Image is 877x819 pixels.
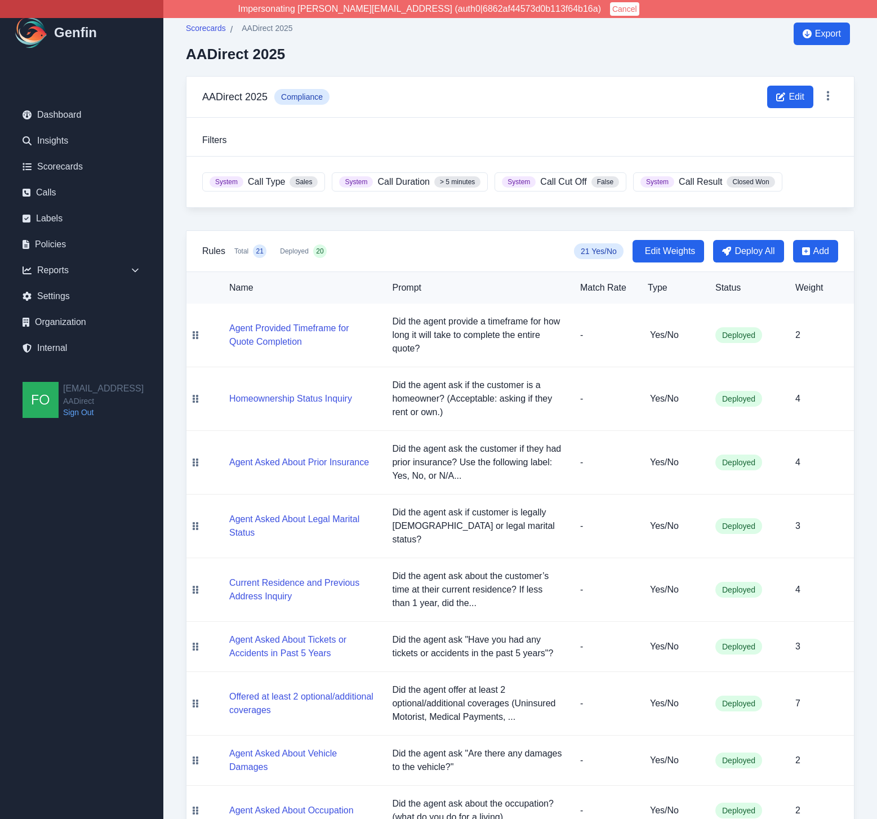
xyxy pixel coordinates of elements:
span: Deployed [715,639,762,655]
button: Export [794,23,850,45]
button: Cancel [610,2,639,16]
button: Edit Weights [633,240,705,262]
button: Current Residence and Previous Address Inquiry [229,576,374,603]
span: Deployed [280,247,309,256]
a: Scorecards [186,23,226,37]
h3: Filters [202,133,838,147]
h1: Genfin [54,24,97,42]
a: Sign Out [63,407,144,418]
span: Deployed [715,391,762,407]
th: Match Rate [571,272,639,304]
span: 4 [795,585,800,594]
button: Add [793,240,838,262]
span: AADirect 2025 [242,23,292,34]
h5: Yes/No [650,328,697,342]
h5: Yes/No [650,583,697,597]
span: False [591,176,619,188]
h5: Yes/No [650,804,697,817]
h3: Rules [202,244,225,258]
th: Name [204,272,383,304]
a: Insights [14,130,150,152]
span: > 5 minutes [434,176,480,188]
span: 2 [795,330,800,340]
p: Did the agent ask if the customer is a homeowner? (Acceptable: asking if they rent or own.) [392,379,562,419]
button: Deploy All [713,240,783,262]
span: Deployed [715,696,762,711]
h5: Yes/No [650,640,697,653]
span: Call Cut Off [540,175,586,189]
p: Did the agent ask if customer is legally [DEMOGRAPHIC_DATA] or legal marital status? [392,506,562,546]
span: Deployed [715,455,762,470]
button: Homeownership Status Inquiry [229,392,352,406]
a: Organization [14,311,150,333]
img: Logo [14,15,50,51]
span: 4 [795,457,800,467]
h5: Yes/No [650,456,697,469]
span: Call Type [248,175,285,189]
span: Deploy All [734,244,774,258]
a: Homeownership Status Inquiry [229,394,352,403]
p: - [580,328,630,342]
div: Reports [14,259,150,282]
p: - [580,754,630,767]
th: Status [706,272,786,304]
span: Call Duration [377,175,429,189]
p: - [580,640,630,653]
h2: [EMAIL_ADDRESS] [63,382,144,395]
p: - [580,583,630,597]
button: Agent Asked About Legal Marital Status [229,513,374,540]
span: Deployed [715,327,762,343]
h5: Yes/No [650,754,697,767]
a: Settings [14,285,150,308]
span: Export [815,27,841,41]
p: - [580,804,630,817]
a: Current Residence and Previous Address Inquiry [229,591,374,601]
a: Offered at least 2 optional/additional coverages [229,705,374,715]
th: Type [639,272,706,304]
span: Sales [290,176,318,188]
span: Deployed [715,518,762,534]
span: System [502,176,536,188]
span: Add [813,244,829,258]
span: 2 [795,755,800,765]
img: founders@genfin.ai [23,382,59,418]
th: Prompt [383,272,571,304]
h2: AADirect 2025 [186,46,293,63]
button: Agent Asked About Vehicle Damages [229,747,374,774]
span: Edit [789,90,804,104]
p: Did the agent ask the customer if they had prior insurance? Use the following label: Yes, No, or ... [392,442,562,483]
span: Deployed [715,753,762,768]
button: Agent Asked About Prior Insurance [229,456,369,469]
button: Agent Provided Timeframe for Quote Completion [229,322,374,349]
span: Edit Weights [645,244,696,258]
p: Did the agent ask "Are there any damages to the vehicle?" [392,747,562,774]
button: Edit [767,86,813,108]
span: Call Result [679,175,722,189]
p: - [580,392,630,406]
h3: AADirect 2025 [202,89,268,105]
span: System [640,176,674,188]
span: Closed Won [727,176,774,188]
a: Calls [14,181,150,204]
button: Offered at least 2 optional/additional coverages [229,690,374,717]
p: Did the agent ask "Have you had any tickets or accidents in the past 5 years"? [392,633,562,660]
span: / [230,23,233,37]
p: Did the agent ask about the customer’s time at their current residence? If less than 1 year, did ... [392,569,562,610]
a: Dashboard [14,104,150,126]
span: 21 Yes/No [574,243,624,259]
p: Did the agent offer at least 2 optional/additional coverages (Uninsured Motorist, Medical Payment... [392,683,562,724]
span: Total [234,247,248,256]
a: Agent Asked About Occupation [229,805,354,815]
a: Agent Asked About Vehicle Damages [229,762,374,772]
button: Agent Asked About Tickets or Accidents in Past 5 Years [229,633,374,660]
th: Weight [786,272,854,304]
span: Deployed [715,582,762,598]
span: System [339,176,373,188]
span: Compliance [274,89,330,105]
span: 21 [256,247,264,256]
a: Scorecards [14,155,150,178]
h5: Yes/No [650,697,697,710]
a: Agent Asked About Tickets or Accidents in Past 5 Years [229,648,374,658]
a: Agent Asked About Prior Insurance [229,457,369,467]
